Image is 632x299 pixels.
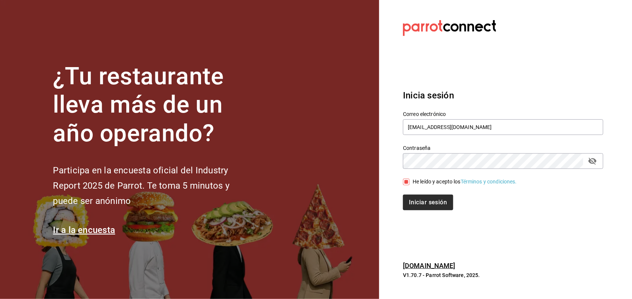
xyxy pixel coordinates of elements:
[403,262,455,270] a: [DOMAIN_NAME]
[403,111,603,117] label: Correo electrónico
[461,179,517,185] a: Términos y condiciones.
[403,195,453,210] button: Iniciar sesión
[403,271,603,279] p: V1.70.7 - Parrot Software, 2025.
[403,145,603,151] label: Contraseña
[53,62,254,148] h1: ¿Tu restaurante lleva más de un año operando?
[413,178,517,186] div: He leído y acepto los
[586,155,599,167] button: passwordField
[53,163,254,208] h2: Participa en la encuesta oficial del Industry Report 2025 de Parrot. Te toma 5 minutos y puede se...
[403,89,603,102] h3: Inicia sesión
[53,225,115,235] a: Ir a la encuesta
[403,119,603,135] input: Ingresa tu correo electrónico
